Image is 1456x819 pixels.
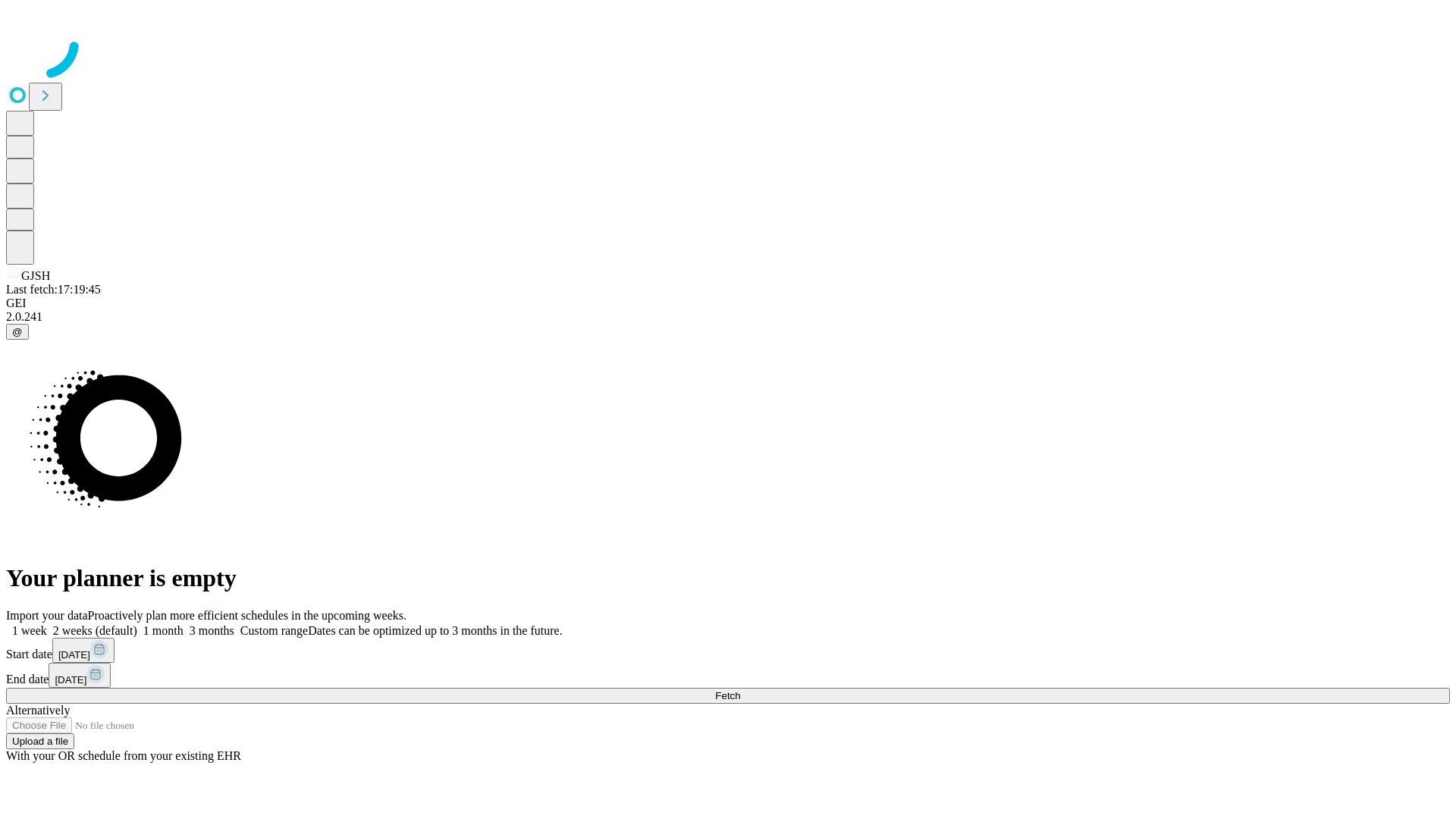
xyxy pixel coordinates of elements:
[6,609,88,622] span: Import your data
[190,624,234,637] span: 3 months
[6,688,1450,704] button: Fetch
[21,269,50,282] span: GJSH
[6,283,101,296] span: Last fetch: 17:19:45
[240,624,308,637] span: Custom range
[6,638,1450,663] div: Start date
[6,749,241,762] span: With your OR schedule from your existing EHR
[58,649,90,661] span: [DATE]
[143,624,184,637] span: 1 month
[6,704,70,717] span: Alternatively
[12,326,23,337] span: @
[6,663,1450,688] div: End date
[715,690,740,701] span: Fetch
[53,624,137,637] span: 2 weeks (default)
[6,324,29,340] button: @
[6,310,1450,324] div: 2.0.241
[55,674,86,686] span: [DATE]
[6,297,1450,310] div: GEI
[49,663,111,688] button: [DATE]
[88,609,406,622] span: Proactively plan more efficient schedules in the upcoming weeks.
[12,624,47,637] span: 1 week
[52,638,115,663] button: [DATE]
[6,733,74,749] button: Upload a file
[308,624,562,637] span: Dates can be optimized up to 3 months in the future.
[6,564,1450,592] h1: Your planner is empty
